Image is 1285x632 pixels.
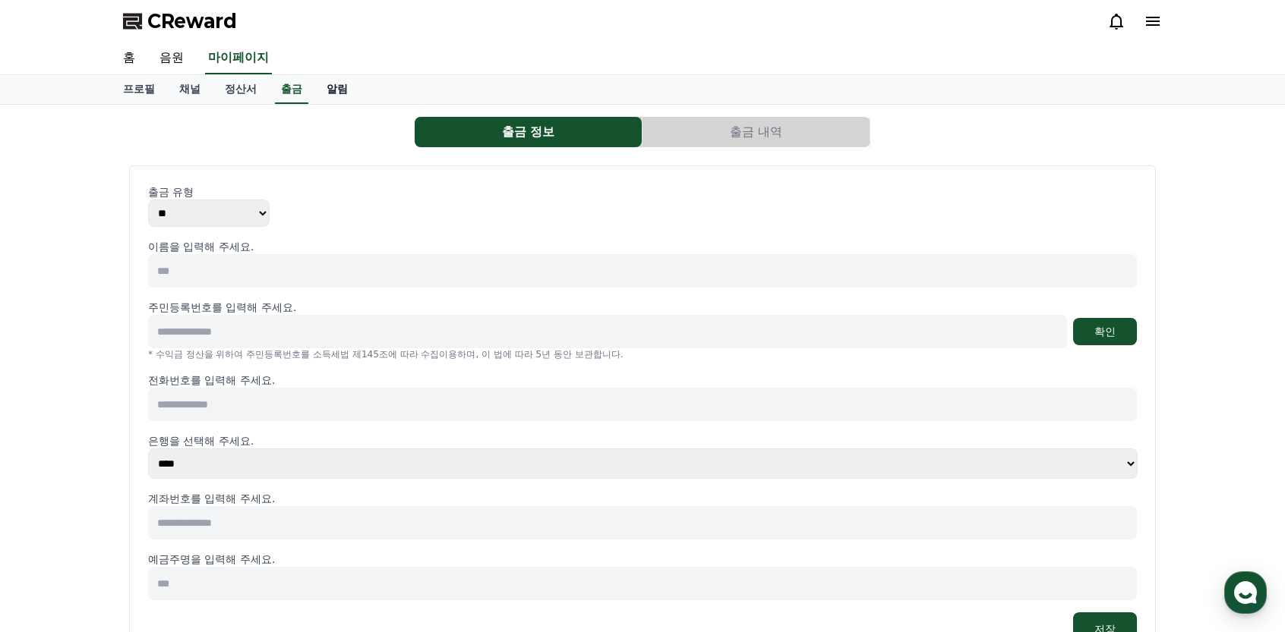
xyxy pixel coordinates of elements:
button: 확인 [1073,318,1137,345]
a: 알림 [314,75,360,104]
div: Creward [62,161,112,175]
p: 계좌번호를 입력해 주세요. [148,491,1137,506]
p: 주민등록번호를 입력해 주세요. [148,300,296,315]
a: 프로필 [111,75,167,104]
a: Creward방금 인증 코드 다시 확인은 어디서 가능 한가요?; [18,155,278,211]
a: 정산서 [213,75,269,104]
span: 대화 [139,505,157,517]
p: 출금 유형 [148,184,1137,200]
button: 출금 내역 [642,117,870,147]
a: 홈 [5,481,100,519]
a: 마이페이지 [205,42,272,74]
b: 채널톡 [131,300,156,310]
a: 채널톡이용중 [115,299,181,311]
span: CReward [147,9,237,33]
p: 이름을 입력해 주세요. [148,239,1137,254]
button: 운영시간 보기 [193,120,278,138]
button: 출금 정보 [415,117,642,147]
span: 이용중 [131,300,181,310]
a: 홈 [111,42,147,74]
p: 은행을 선택해 주세요. [148,433,1137,448]
span: 홈 [48,504,57,516]
div: 인증 코드 다시 확인은 어디서 가능 한가요?; [62,175,267,205]
span: 운영시간 보기 [199,122,261,136]
a: 설정 [196,481,292,519]
span: 설정 [235,504,253,516]
a: CReward [123,9,237,33]
a: 메시지를 입력하세요. [21,220,275,256]
a: 출금 내역 [642,117,870,147]
p: 예금주명을 입력해 주세요. [148,552,1137,567]
a: 대화 [100,481,196,519]
a: 출금 [275,75,308,104]
p: 전화번호를 입력해 주세요. [148,373,1137,388]
h1: CReward [18,114,107,138]
p: * 수익금 정산을 위하여 주민등록번호를 소득세법 제145조에 따라 수집이용하며, 이 법에 따라 5년 동안 보관합니다. [148,348,1137,360]
a: 음원 [147,42,196,74]
span: 메시지를 입력하세요. [32,231,140,246]
div: 방금 [119,162,137,174]
span: 몇 분 내 답변 받으실 수 있어요 [94,263,221,275]
a: 채널 [167,75,213,104]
